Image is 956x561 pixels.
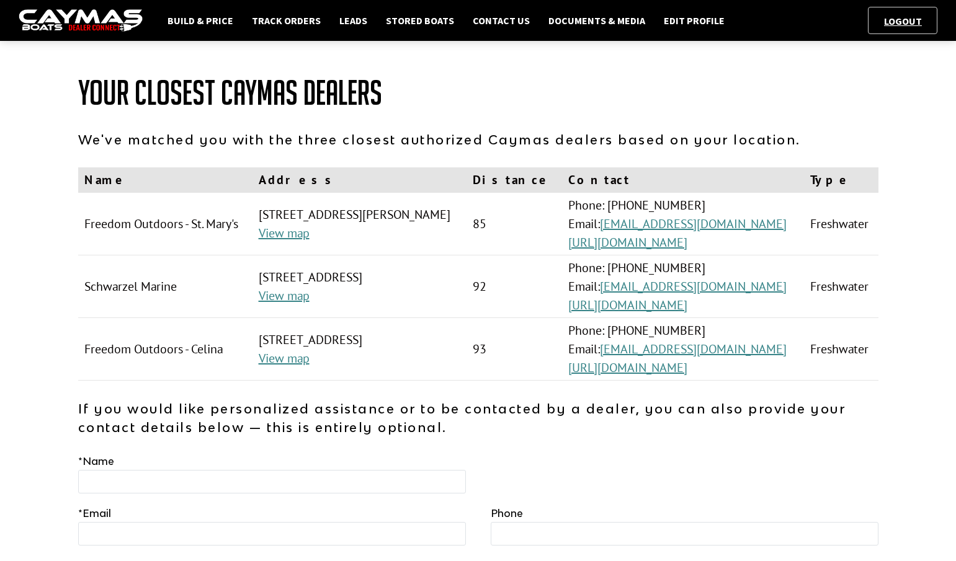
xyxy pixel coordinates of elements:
[467,167,562,193] th: Distance
[568,360,687,376] a: [URL][DOMAIN_NAME]
[562,318,804,381] td: Phone: [PHONE_NUMBER] Email:
[491,506,523,521] label: Phone
[259,350,310,366] a: View map
[467,255,562,318] td: 92
[562,193,804,255] td: Phone: [PHONE_NUMBER] Email:
[78,506,111,521] label: Email
[252,167,467,193] th: Address
[467,318,562,381] td: 93
[600,216,787,232] a: [EMAIL_ADDRESS][DOMAIN_NAME]
[252,318,467,381] td: [STREET_ADDRESS]
[467,193,562,255] td: 85
[878,15,928,27] a: Logout
[78,167,252,193] th: Name
[252,193,467,255] td: [STREET_ADDRESS][PERSON_NAME]
[259,225,310,241] a: View map
[568,234,687,250] a: [URL][DOMAIN_NAME]
[804,255,878,318] td: Freshwater
[804,193,878,255] td: Freshwater
[78,130,878,149] p: We've matched you with the three closest authorized Caymas dealers based on your location.
[562,167,804,193] th: Contact
[78,74,878,112] h1: Your Closest Caymas Dealers
[600,341,787,357] a: [EMAIL_ADDRESS][DOMAIN_NAME]
[467,12,536,29] a: Contact Us
[333,12,373,29] a: Leads
[259,288,310,304] a: View map
[568,297,687,313] a: [URL][DOMAIN_NAME]
[562,255,804,318] td: Phone: [PHONE_NUMBER] Email:
[78,399,878,436] p: If you would like personalized assistance or to be contacted by a dealer, you can also provide yo...
[161,12,239,29] a: Build & Price
[78,255,252,318] td: Schwarzel Marine
[19,9,143,32] img: caymas-dealer-connect-2ed40d3bc7270c1d8d7ffb4b79bf05adc795679939227970def78ec6f6c03838.gif
[78,193,252,255] td: Freedom Outdoors - St. Mary's
[380,12,460,29] a: Stored Boats
[658,12,731,29] a: Edit Profile
[78,318,252,381] td: Freedom Outdoors - Celina
[600,278,787,294] a: [EMAIL_ADDRESS][DOMAIN_NAME]
[804,167,878,193] th: Type
[542,12,651,29] a: Documents & Media
[804,318,878,381] td: Freshwater
[252,255,467,318] td: [STREET_ADDRESS]
[246,12,327,29] a: Track Orders
[78,454,114,469] label: Name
